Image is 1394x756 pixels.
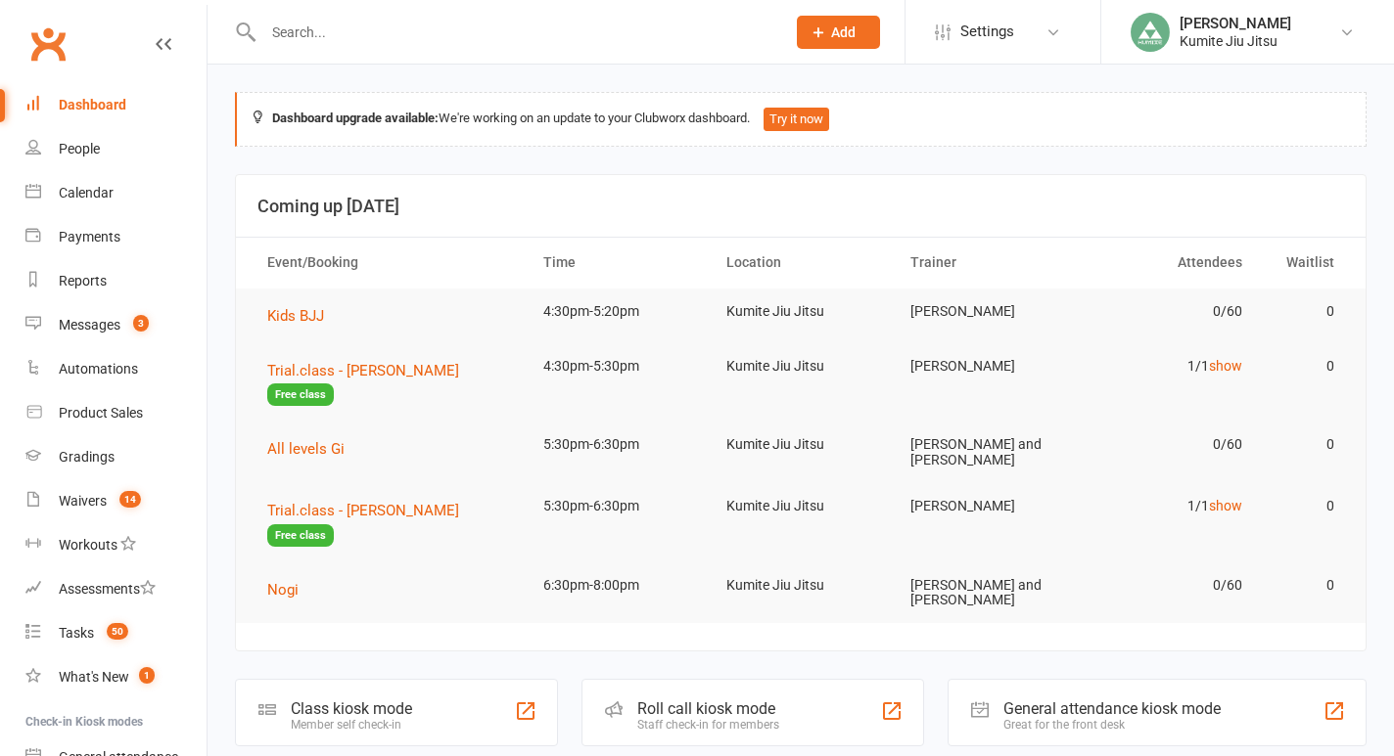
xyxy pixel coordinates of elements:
[267,578,312,601] button: Nogi
[272,111,439,125] strong: Dashboard upgrade available:
[267,437,358,461] button: All levels Gi
[267,362,459,379] span: Trial.class - [PERSON_NAME]
[893,483,1077,529] td: [PERSON_NAME]
[267,440,345,458] span: All levels Gi
[59,185,114,200] div: Calendar
[1076,422,1260,467] td: 0/60
[831,24,856,40] span: Add
[1260,238,1352,288] th: Waitlist
[1260,422,1352,467] td: 0
[25,391,207,435] a: Product Sales
[1076,562,1260,608] td: 0/60
[139,667,155,684] span: 1
[267,524,334,547] span: Free class
[23,20,72,68] a: Clubworx
[764,108,829,131] button: Try it now
[59,625,94,641] div: Tasks
[1131,13,1170,52] img: thumb_image1713433996.png
[267,359,508,407] button: Trial.class - [PERSON_NAME]Free class
[893,422,1077,483] td: [PERSON_NAME] and [PERSON_NAME]
[59,581,156,597] div: Assessments
[267,581,299,599] span: Nogi
[59,229,120,245] div: Payments
[1260,562,1352,608] td: 0
[257,19,771,46] input: Search...
[267,499,508,547] button: Trial.class - [PERSON_NAME]Free class
[1260,343,1352,389] td: 0
[893,238,1077,288] th: Trainer
[25,259,207,303] a: Reports
[526,238,710,288] th: Time
[1003,718,1221,732] div: Great for the front desk
[1180,15,1291,32] div: [PERSON_NAME]
[257,197,1344,216] h3: Coming up [DATE]
[25,523,207,567] a: Workouts
[291,718,412,732] div: Member self check-in
[119,491,141,508] span: 14
[1076,343,1260,389] td: 1/1
[59,97,126,112] div: Dashboard
[797,16,880,49] button: Add
[25,215,207,259] a: Payments
[25,303,207,347] a: Messages 3
[25,83,207,127] a: Dashboard
[25,435,207,479] a: Gradings
[709,238,893,288] th: Location
[960,10,1014,54] span: Settings
[59,317,120,333] div: Messages
[893,343,1077,389] td: [PERSON_NAME]
[637,718,779,732] div: Staff check-in for members
[25,347,207,391] a: Automations
[1209,498,1242,513] a: show
[526,343,710,389] td: 4:30pm-5:30pm
[709,562,893,608] td: Kumite Jiu Jitsu
[267,307,324,325] span: Kids BJJ
[59,141,100,156] div: People
[267,383,334,406] span: Free class
[59,449,115,465] div: Gradings
[1076,483,1260,529] td: 1/1
[893,562,1077,624] td: [PERSON_NAME] and [PERSON_NAME]
[1209,358,1242,374] a: show
[133,315,149,332] span: 3
[25,127,207,171] a: People
[709,289,893,334] td: Kumite Jiu Jitsu
[267,502,459,519] span: Trial.class - [PERSON_NAME]
[526,483,710,529] td: 5:30pm-6:30pm
[25,611,207,655] a: Tasks 50
[59,669,129,685] div: What's New
[526,422,710,467] td: 5:30pm-6:30pm
[637,699,779,718] div: Roll call kiosk mode
[25,655,207,699] a: What's New1
[107,623,128,640] span: 50
[709,343,893,389] td: Kumite Jiu Jitsu
[250,238,526,288] th: Event/Booking
[1260,483,1352,529] td: 0
[25,567,207,611] a: Assessments
[291,699,412,718] div: Class kiosk mode
[709,422,893,467] td: Kumite Jiu Jitsu
[1003,699,1221,718] div: General attendance kiosk mode
[25,479,207,523] a: Waivers 14
[1180,32,1291,50] div: Kumite Jiu Jitsu
[267,304,338,328] button: Kids BJJ
[526,289,710,334] td: 4:30pm-5:20pm
[1260,289,1352,334] td: 0
[25,171,207,215] a: Calendar
[1076,289,1260,334] td: 0/60
[526,562,710,608] td: 6:30pm-8:00pm
[59,493,107,509] div: Waivers
[59,405,143,421] div: Product Sales
[235,92,1367,147] div: We're working on an update to your Clubworx dashboard.
[59,361,138,377] div: Automations
[59,537,117,553] div: Workouts
[1076,238,1260,288] th: Attendees
[893,289,1077,334] td: [PERSON_NAME]
[709,483,893,529] td: Kumite Jiu Jitsu
[59,273,107,289] div: Reports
